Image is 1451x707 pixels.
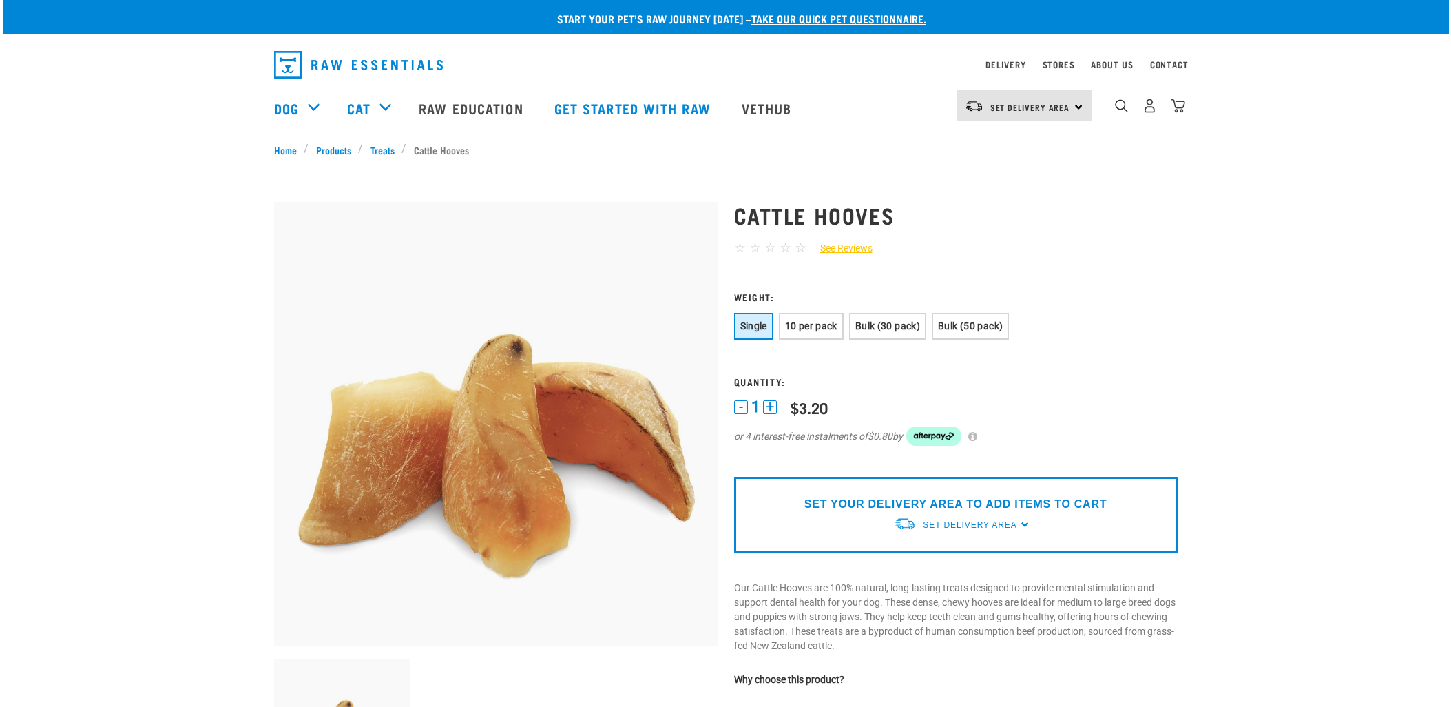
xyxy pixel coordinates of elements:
[795,240,806,256] span: ☆
[779,313,844,340] button: 10 per pack
[274,143,304,157] a: Home
[734,203,1178,227] h1: Cattle Hooves
[1142,99,1157,113] img: user.png
[763,400,777,414] button: +
[734,427,1178,446] div: or 4 interest-free instalments of by
[932,313,1009,340] button: Bulk (50 pack)
[764,240,776,256] span: ☆
[728,81,809,136] a: Vethub
[751,15,926,21] a: take our quick pet questionnaire.
[751,400,760,414] span: 1
[274,51,443,79] img: Raw Essentials Logo
[347,98,370,119] a: Cat
[1150,62,1189,67] a: Contact
[734,376,1178,387] h3: Quantity:
[791,399,828,416] div: $3.20
[734,313,773,340] button: Single
[541,81,728,136] a: Get started with Raw
[990,105,1070,110] span: Set Delivery Area
[780,240,791,256] span: ☆
[3,81,1449,136] nav: dropdown navigation
[263,45,1189,84] nav: dropdown navigation
[740,320,767,331] span: Single
[965,100,983,112] img: van-moving.png
[868,429,892,444] span: $0.80
[734,400,748,414] button: -
[1043,62,1075,67] a: Stores
[1171,99,1185,113] img: home-icon@2x.png
[274,143,1178,157] nav: breadcrumbs
[274,98,299,119] a: Dog
[806,241,873,256] a: See Reviews
[734,240,746,256] span: ☆
[1115,99,1128,112] img: home-icon-1@2x.png
[309,143,358,157] a: Products
[405,81,540,136] a: Raw Education
[985,62,1025,67] a: Delivery
[938,320,1003,331] span: Bulk (50 pack)
[785,320,837,331] span: 10 per pack
[274,202,718,646] img: Pile Of Cattle Hooves Treats For Dogs
[855,320,920,331] span: Bulk (30 pack)
[923,520,1016,530] span: Set Delivery Area
[734,674,844,685] strong: Why choose this product?
[849,313,926,340] button: Bulk (30 pack)
[894,517,916,531] img: van-moving.png
[363,143,401,157] a: Treats
[1091,62,1133,67] a: About Us
[749,240,761,256] span: ☆
[906,427,961,446] img: Afterpay
[734,581,1178,653] p: Our Cattle Hooves are 100% natural, long-lasting treats designed to provide mental stimulation an...
[734,291,1178,302] h3: Weight:
[804,496,1107,513] p: SET YOUR DELIVERY AREA TO ADD ITEMS TO CART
